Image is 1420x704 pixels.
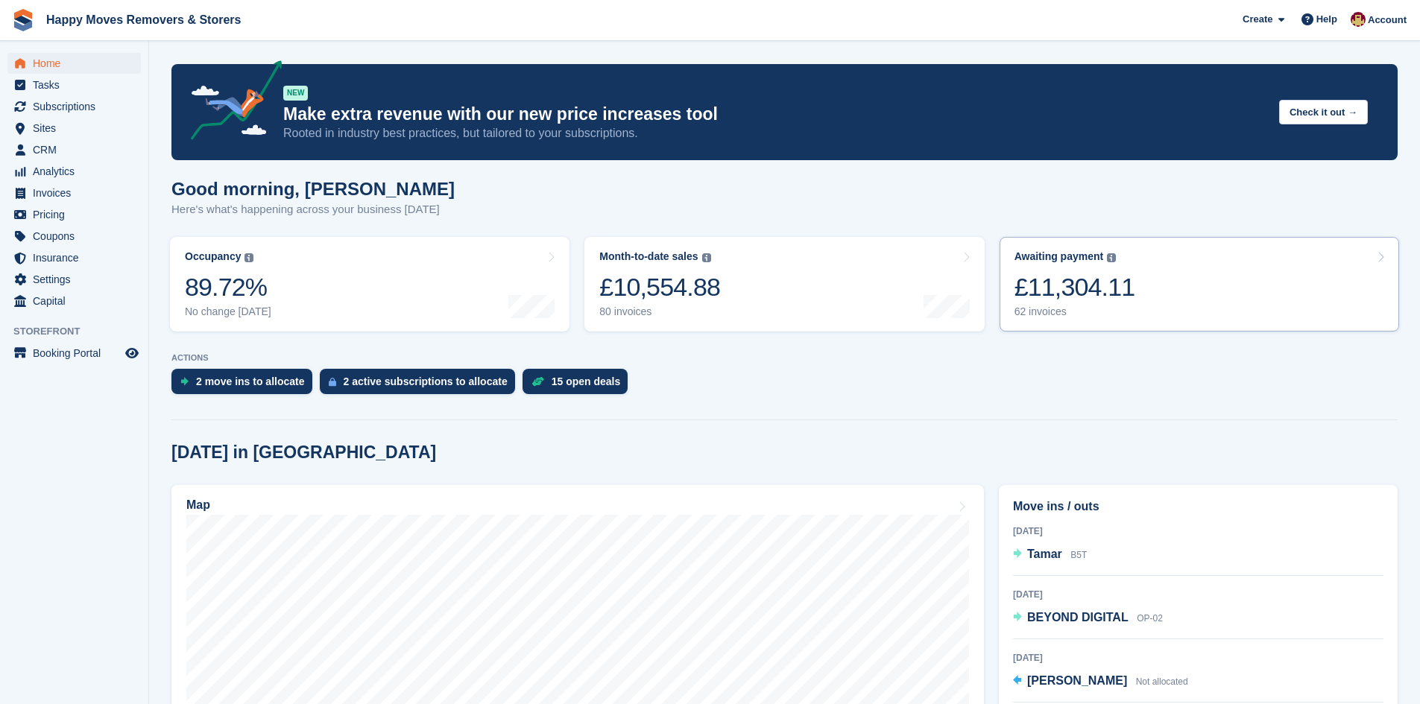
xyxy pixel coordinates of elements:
img: active_subscription_to_allocate_icon-d502201f5373d7db506a760aba3b589e785aa758c864c3986d89f69b8ff3... [329,377,336,387]
span: Storefront [13,324,148,339]
a: 2 move ins to allocate [171,369,320,402]
span: BEYOND DIGITAL [1027,611,1129,624]
img: icon-info-grey-7440780725fd019a000dd9b08b2336e03edf1995a4989e88bcd33f0948082b44.svg [244,253,253,262]
span: Invoices [33,183,122,203]
span: Tasks [33,74,122,95]
span: B5T [1070,550,1087,560]
span: Home [33,53,122,74]
div: [DATE] [1013,524,1383,538]
h2: Move ins / outs [1013,498,1383,516]
p: Here's what's happening across your business [DATE] [171,201,455,218]
p: Rooted in industry best practices, but tailored to your subscriptions. [283,125,1267,142]
div: 62 invoices [1014,305,1135,318]
div: Month-to-date sales [599,250,698,263]
a: Awaiting payment £11,304.11 62 invoices [1000,237,1399,332]
a: Happy Moves Removers & Storers [40,7,247,32]
a: menu [7,53,141,74]
img: Steven Fry [1351,12,1366,27]
div: £11,304.11 [1014,272,1135,302]
div: £10,554.88 [599,272,720,302]
div: 15 open deals [552,375,621,387]
div: Occupancy [185,250,241,263]
div: [DATE] [1013,651,1383,665]
div: [DATE] [1013,588,1383,601]
img: move_ins_to_allocate_icon-fdf77a2bb77ea45bf5b3d319d69a93e2d87916cf1d5bf7949dd705db3b84f3ca.svg [180,377,189,386]
h2: Map [186,498,210,512]
a: menu [7,183,141,203]
img: price-adjustments-announcement-icon-8257ccfd72463d97f412b2fc003d46551f7dbcb40ab6d574587a9cd5c0d94... [178,60,283,145]
a: menu [7,161,141,182]
a: menu [7,247,141,268]
span: Help [1316,12,1337,27]
a: menu [7,343,141,364]
a: menu [7,269,141,290]
span: Capital [33,291,122,311]
a: Tamar B5T [1013,545,1087,565]
a: menu [7,139,141,160]
span: Pricing [33,204,122,225]
span: Account [1368,13,1407,28]
h2: [DATE] in [GEOGRAPHIC_DATA] [171,443,436,463]
span: Not allocated [1136,676,1188,687]
div: 80 invoices [599,305,720,318]
a: menu [7,226,141,247]
h1: Good morning, [PERSON_NAME] [171,179,455,199]
span: Settings [33,269,122,290]
a: Occupancy 89.72% No change [DATE] [170,237,569,332]
a: [PERSON_NAME] Not allocated [1013,672,1188,691]
span: OP-02 [1137,613,1163,624]
span: Analytics [33,161,122,182]
span: Booking Portal [33,343,122,364]
div: 89.72% [185,272,271,302]
span: Create [1243,12,1272,27]
p: ACTIONS [171,353,1398,363]
span: Coupons [33,226,122,247]
img: icon-info-grey-7440780725fd019a000dd9b08b2336e03edf1995a4989e88bcd33f0948082b44.svg [1107,253,1116,262]
div: No change [DATE] [185,305,271,318]
div: 2 move ins to allocate [196,375,305,387]
p: Make extra revenue with our new price increases tool [283,104,1267,125]
span: [PERSON_NAME] [1027,674,1127,687]
img: deal-1b604bf984904fb50ccaf53a9ad4b4a5d6e5aea283cecdc64d6e3604feb123c2.svg [531,376,544,387]
span: Tamar [1027,548,1062,560]
span: Subscriptions [33,96,122,117]
a: 15 open deals [523,369,636,402]
div: NEW [283,86,308,101]
a: menu [7,204,141,225]
span: CRM [33,139,122,160]
div: 2 active subscriptions to allocate [344,375,508,387]
a: menu [7,118,141,139]
img: stora-icon-8386f47178a22dfd0bd8f6a31ec36ba5ce8667c1dd55bd0f319d3a0aa187defe.svg [12,9,34,31]
a: BEYOND DIGITAL OP-02 [1013,609,1163,628]
a: Month-to-date sales £10,554.88 80 invoices [584,237,984,332]
a: menu [7,96,141,117]
a: Preview store [123,344,141,362]
div: Awaiting payment [1014,250,1104,263]
span: Insurance [33,247,122,268]
a: 2 active subscriptions to allocate [320,369,523,402]
a: menu [7,74,141,95]
a: menu [7,291,141,311]
button: Check it out → [1279,100,1368,124]
span: Sites [33,118,122,139]
img: icon-info-grey-7440780725fd019a000dd9b08b2336e03edf1995a4989e88bcd33f0948082b44.svg [702,253,711,262]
